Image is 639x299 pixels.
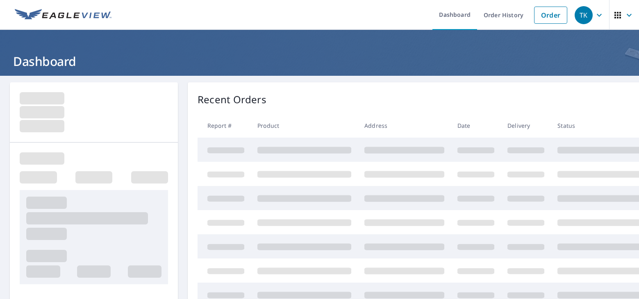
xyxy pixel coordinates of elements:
h1: Dashboard [10,53,629,70]
th: Delivery [501,113,551,138]
div: TK [575,6,593,24]
th: Address [358,113,451,138]
th: Date [451,113,501,138]
th: Report # [198,113,251,138]
p: Recent Orders [198,92,266,107]
img: EV Logo [15,9,111,21]
a: Order [534,7,567,24]
th: Product [251,113,358,138]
